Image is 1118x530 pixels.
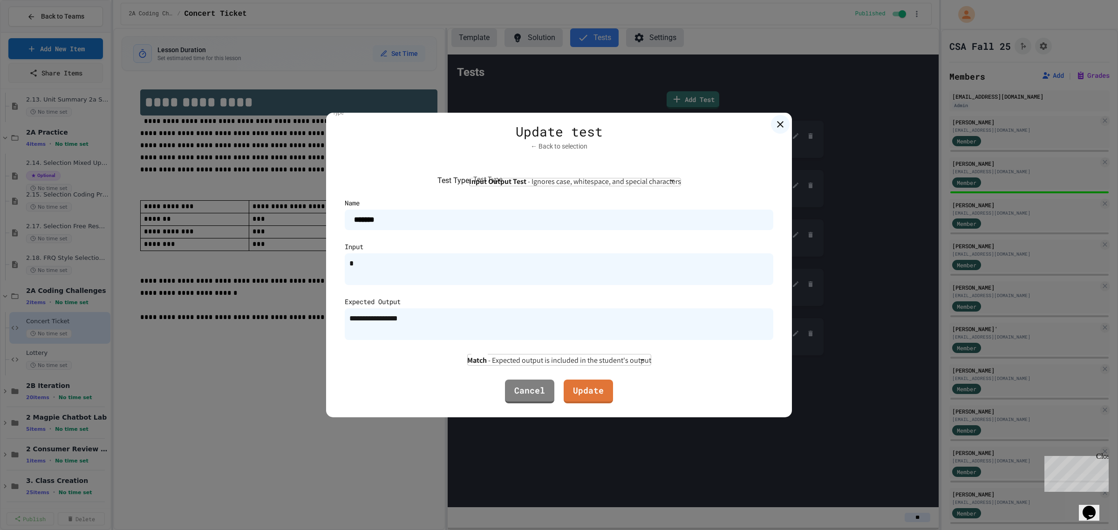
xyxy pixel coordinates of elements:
[345,242,773,251] div: Input
[4,4,64,59] div: Chat with us now!Close
[1041,452,1109,492] iframe: chat widget
[437,176,469,185] label: Test Type
[505,380,554,403] a: Cancel
[488,355,651,365] span: - Expected output is included in the student's output
[469,176,526,186] b: Input Output Test
[345,297,773,306] div: Expected Output
[564,380,613,403] a: Update
[333,109,344,116] label: Type
[335,122,783,142] div: Update test
[467,355,487,365] b: Match
[528,176,681,186] span: - Ignores case, whitespace, and special characters
[531,142,587,151] button: ← Back to selection
[1079,493,1109,521] iframe: chat widget
[345,198,773,208] div: Name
